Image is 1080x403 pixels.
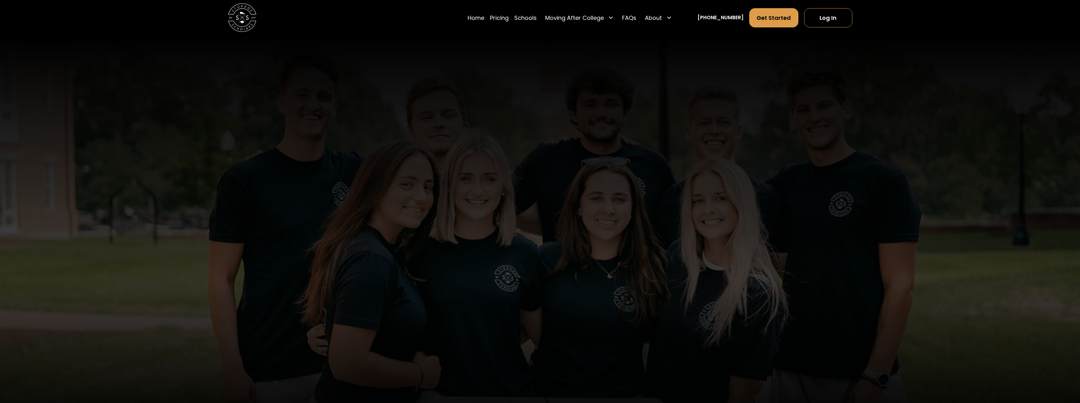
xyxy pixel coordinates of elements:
[749,8,798,27] a: Get Started
[490,8,509,28] a: Pricing
[698,14,744,21] a: [PHONE_NUMBER]
[468,8,484,28] a: Home
[622,8,636,28] a: FAQs
[514,8,537,28] a: Schools
[228,3,256,32] img: Storage Scholars main logo
[645,14,662,22] div: About
[545,14,604,22] div: Moving After College
[804,8,852,27] a: Log In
